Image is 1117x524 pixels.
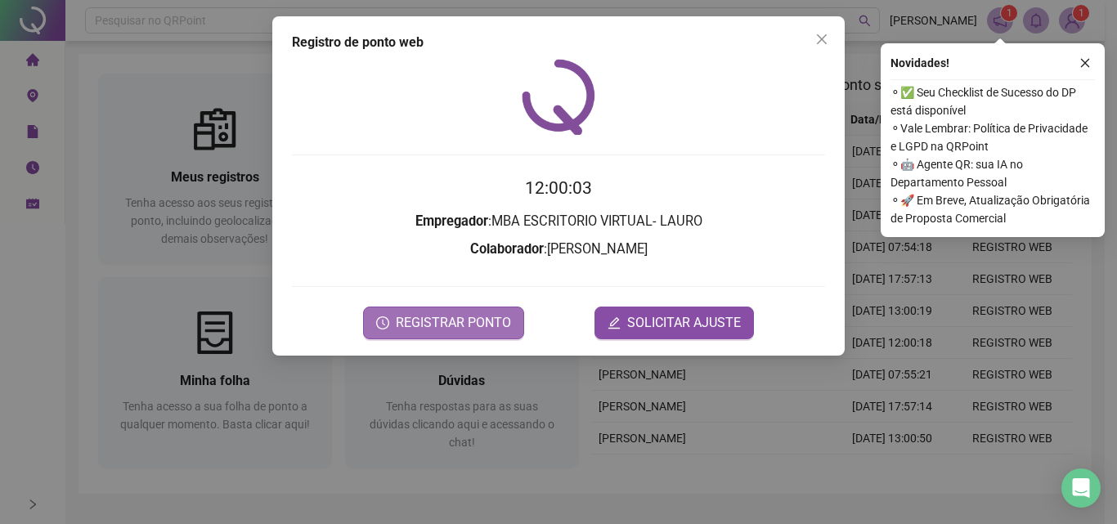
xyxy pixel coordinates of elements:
[292,211,825,232] h3: : MBA ESCRITORIO VIRTUAL- LAURO
[470,241,544,257] strong: Colaborador
[608,316,621,329] span: edit
[292,33,825,52] div: Registro de ponto web
[376,316,389,329] span: clock-circle
[627,313,741,333] span: SOLICITAR AJUSTE
[890,155,1095,191] span: ⚬ 🤖 Agente QR: sua IA no Departamento Pessoal
[363,307,524,339] button: REGISTRAR PONTO
[890,83,1095,119] span: ⚬ ✅ Seu Checklist de Sucesso do DP está disponível
[890,119,1095,155] span: ⚬ Vale Lembrar: Política de Privacidade e LGPD na QRPoint
[809,26,835,52] button: Close
[415,213,488,229] strong: Empregador
[525,178,592,198] time: 12:00:03
[292,239,825,260] h3: : [PERSON_NAME]
[396,313,511,333] span: REGISTRAR PONTO
[890,191,1095,227] span: ⚬ 🚀 Em Breve, Atualização Obrigatória de Proposta Comercial
[890,54,949,72] span: Novidades !
[1061,468,1101,508] div: Open Intercom Messenger
[1079,57,1091,69] span: close
[815,33,828,46] span: close
[594,307,754,339] button: editSOLICITAR AJUSTE
[522,59,595,135] img: QRPoint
